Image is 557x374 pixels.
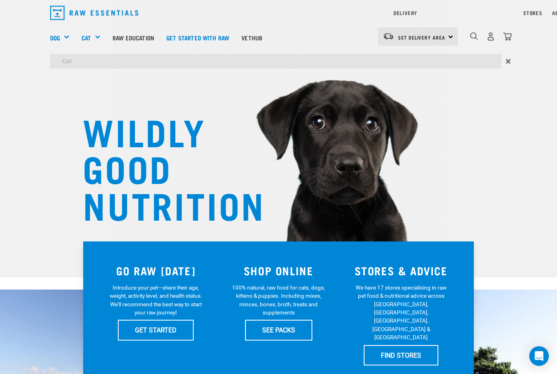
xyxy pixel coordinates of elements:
a: Get started with Raw [160,21,235,54]
h3: SHOP ONLINE [222,264,335,277]
a: Raw Education [106,21,160,54]
a: SEE PACKS [245,320,312,340]
div: Open Intercom Messenger [529,346,549,366]
h3: GO RAW [DATE] [99,264,212,277]
a: Cat [82,33,91,42]
img: user.png [486,32,495,41]
a: Stores [523,11,542,14]
p: 100% natural, raw food for cats, dogs, kittens & puppies. Including mixes, minces, bones, broth, ... [231,283,327,317]
h1: WILDLY GOOD NUTRITION [83,112,246,222]
h3: STORES & ADVICE [345,264,458,277]
a: Delivery [393,11,417,14]
a: Vethub [235,21,268,54]
span: Set Delivery Area [398,36,445,39]
img: home-icon@2x.png [503,32,512,41]
a: FIND STORES [364,345,438,365]
a: GET STARTED [118,320,194,340]
nav: dropdown navigation [44,2,513,23]
span: × [506,54,511,69]
input: Search... [50,54,502,69]
p: We have 17 stores specialising in raw pet food & nutritional advice across [GEOGRAPHIC_DATA], [GE... [353,283,449,342]
img: home-icon-1@2x.png [470,32,478,40]
p: Introduce your pet—share their age, weight, activity level, and health status. We'll recommend th... [108,283,204,317]
img: van-moving.png [383,33,394,40]
a: Dog [50,33,60,42]
img: Raw Essentials Logo [50,6,138,20]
